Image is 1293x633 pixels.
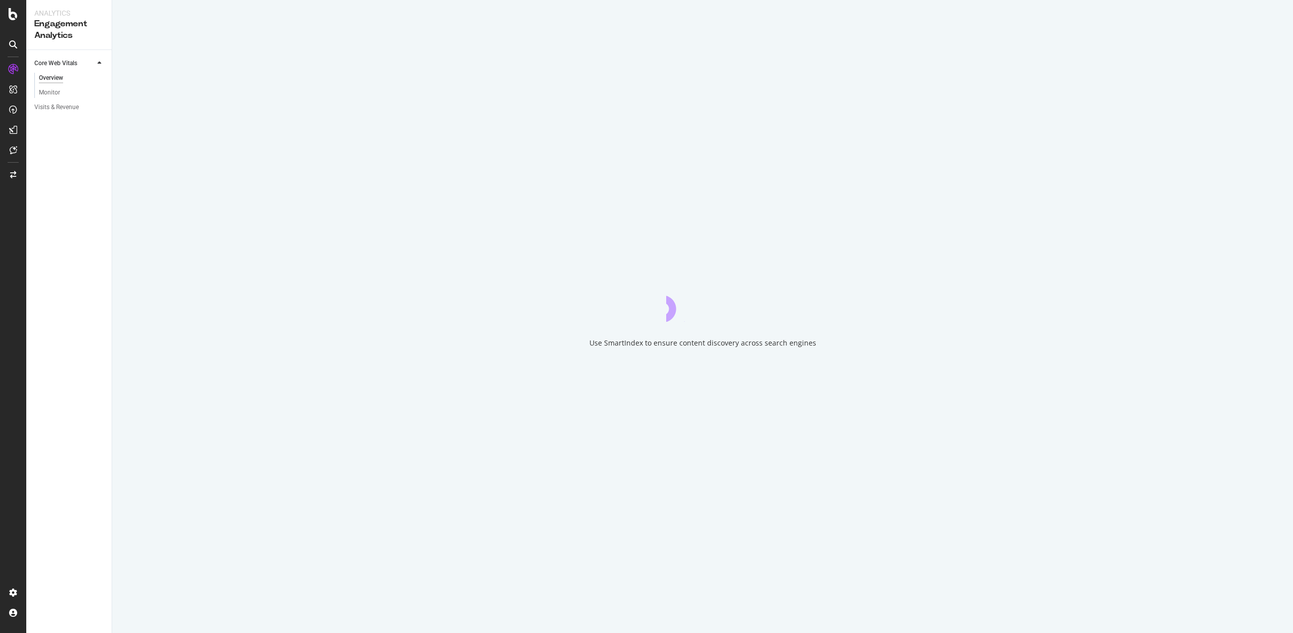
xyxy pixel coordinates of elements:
[34,102,79,113] div: Visits & Revenue
[34,102,105,113] a: Visits & Revenue
[39,87,105,98] a: Monitor
[39,87,60,98] div: Monitor
[34,58,94,69] a: Core Web Vitals
[39,73,63,83] div: Overview
[34,18,104,41] div: Engagement Analytics
[39,73,105,83] a: Overview
[34,8,104,18] div: Analytics
[666,285,739,322] div: animation
[589,338,816,348] div: Use SmartIndex to ensure content discovery across search engines
[34,58,77,69] div: Core Web Vitals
